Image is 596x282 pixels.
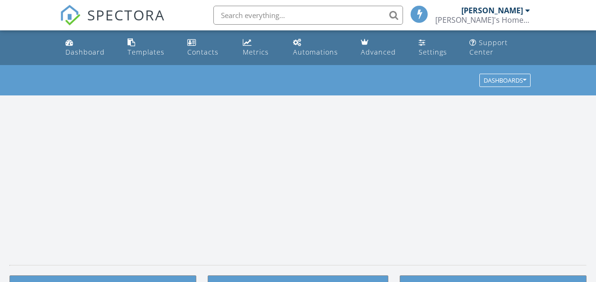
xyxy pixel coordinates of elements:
[289,34,349,61] a: Automations (Basic)
[124,34,176,61] a: Templates
[87,5,165,25] span: SPECTORA
[187,47,219,56] div: Contacts
[415,34,458,61] a: Settings
[479,74,531,87] button: Dashboards
[243,47,269,56] div: Metrics
[65,47,105,56] div: Dashboard
[183,34,231,61] a: Contacts
[128,47,165,56] div: Templates
[60,5,81,26] img: The Best Home Inspection Software - Spectora
[419,47,447,56] div: Settings
[62,34,116,61] a: Dashboard
[469,38,508,56] div: Support Center
[484,77,526,84] div: Dashboards
[293,47,338,56] div: Automations
[361,47,396,56] div: Advanced
[60,13,165,33] a: SPECTORA
[435,15,530,25] div: Zach's Home Inspections
[213,6,403,25] input: Search everything...
[357,34,407,61] a: Advanced
[461,6,523,15] div: [PERSON_NAME]
[239,34,282,61] a: Metrics
[466,34,534,61] a: Support Center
